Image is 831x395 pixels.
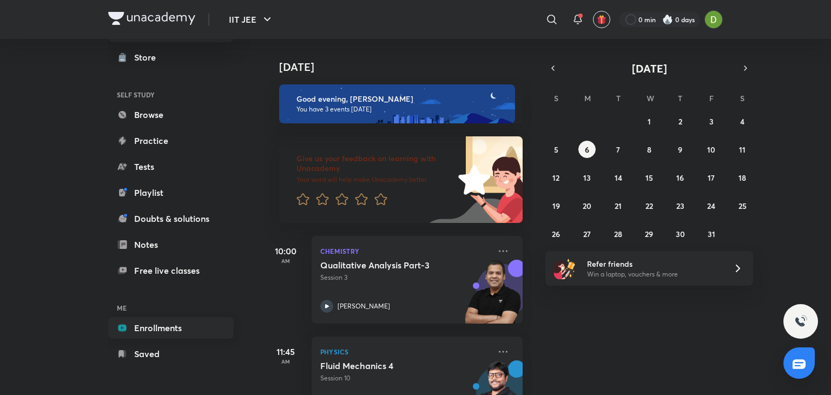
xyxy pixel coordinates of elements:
button: October 3, 2025 [703,113,720,130]
button: October 16, 2025 [671,169,689,186]
img: unacademy [463,260,523,334]
button: avatar [593,11,610,28]
p: AM [264,358,307,365]
button: October 18, 2025 [734,169,751,186]
img: ttu [794,315,807,328]
p: Session 3 [320,273,490,282]
abbr: October 4, 2025 [740,116,744,127]
h6: Give us your feedback on learning with Unacademy [296,154,454,173]
abbr: October 31, 2025 [708,229,715,239]
abbr: Tuesday [616,93,621,103]
h5: 10:00 [264,245,307,258]
button: October 25, 2025 [734,197,751,214]
p: Your word will help make Unacademy better [296,175,454,184]
button: October 26, 2025 [548,225,565,242]
img: evening [279,84,515,123]
span: [DATE] [632,61,667,76]
button: October 12, 2025 [548,169,565,186]
a: Free live classes [108,260,234,281]
abbr: October 10, 2025 [707,144,715,155]
button: October 22, 2025 [641,197,658,214]
div: Store [134,51,162,64]
abbr: October 29, 2025 [645,229,653,239]
abbr: October 6, 2025 [585,144,589,155]
button: October 17, 2025 [703,169,720,186]
abbr: October 13, 2025 [583,173,591,183]
abbr: October 9, 2025 [678,144,682,155]
h6: Refer friends [587,258,720,269]
abbr: October 5, 2025 [554,144,558,155]
h6: Good evening, [PERSON_NAME] [296,94,505,104]
img: referral [554,258,576,279]
button: October 29, 2025 [641,225,658,242]
img: feedback_image [421,136,523,223]
abbr: October 8, 2025 [647,144,651,155]
abbr: October 16, 2025 [676,173,684,183]
abbr: October 12, 2025 [552,173,559,183]
h5: Fluid Mechanics 4 [320,360,455,371]
button: October 10, 2025 [703,141,720,158]
h5: 11:45 [264,345,307,358]
button: October 24, 2025 [703,197,720,214]
button: October 28, 2025 [610,225,627,242]
abbr: October 23, 2025 [676,201,684,211]
button: October 20, 2025 [578,197,596,214]
button: October 30, 2025 [671,225,689,242]
abbr: October 3, 2025 [709,116,714,127]
abbr: Friday [709,93,714,103]
a: Practice [108,130,234,152]
abbr: October 14, 2025 [615,173,622,183]
abbr: October 18, 2025 [738,173,746,183]
h6: SELF STUDY [108,85,234,104]
abbr: Monday [584,93,591,103]
abbr: Thursday [678,93,682,103]
button: October 21, 2025 [610,197,627,214]
abbr: October 21, 2025 [615,201,622,211]
p: Chemistry [320,245,490,258]
button: October 4, 2025 [734,113,751,130]
abbr: October 22, 2025 [645,201,653,211]
p: AM [264,258,307,264]
abbr: October 7, 2025 [616,144,620,155]
button: October 13, 2025 [578,169,596,186]
a: Company Logo [108,12,195,28]
p: Session 10 [320,373,490,383]
a: Enrollments [108,317,234,339]
p: Win a laptop, vouchers & more [587,269,720,279]
abbr: October 19, 2025 [552,201,560,211]
a: Saved [108,343,234,365]
abbr: October 1, 2025 [648,116,651,127]
a: Browse [108,104,234,126]
img: streak [662,14,673,25]
abbr: October 2, 2025 [678,116,682,127]
button: October 8, 2025 [641,141,658,158]
a: Doubts & solutions [108,208,234,229]
a: Notes [108,234,234,255]
abbr: October 25, 2025 [738,201,747,211]
button: October 5, 2025 [548,141,565,158]
img: Company Logo [108,12,195,25]
abbr: October 11, 2025 [739,144,746,155]
abbr: October 20, 2025 [583,201,591,211]
abbr: October 15, 2025 [645,173,653,183]
abbr: Sunday [554,93,558,103]
a: Playlist [108,182,234,203]
button: October 15, 2025 [641,169,658,186]
button: October 6, 2025 [578,141,596,158]
h6: ME [108,299,234,317]
p: Physics [320,345,490,358]
abbr: October 30, 2025 [676,229,685,239]
button: October 14, 2025 [610,169,627,186]
button: October 7, 2025 [610,141,627,158]
button: October 11, 2025 [734,141,751,158]
img: Divyani Bhatkar [704,10,723,29]
a: Store [108,47,234,68]
abbr: Saturday [740,93,744,103]
abbr: October 27, 2025 [583,229,591,239]
img: avatar [597,15,606,24]
h5: Qualitative Analysis Part-3 [320,260,455,271]
p: [PERSON_NAME] [338,301,390,311]
abbr: Wednesday [647,93,654,103]
button: October 23, 2025 [671,197,689,214]
button: [DATE] [560,61,738,76]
